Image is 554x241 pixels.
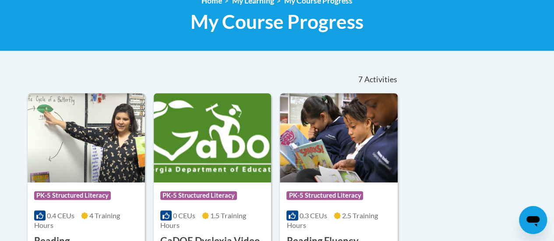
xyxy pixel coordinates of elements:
[160,191,237,200] span: PK-5 Structured Literacy
[47,211,74,220] span: 0.4 CEUs
[173,211,195,220] span: 0 CEUs
[300,211,327,220] span: 0.3 CEUs
[34,191,111,200] span: PK-5 Structured Literacy
[154,93,271,182] img: Course Logo
[358,75,363,84] span: 7
[519,206,547,234] iframe: Button to launch messaging window
[286,191,363,200] span: PK-5 Structured Literacy
[364,75,397,84] span: Activities
[191,10,363,33] span: My Course Progress
[28,93,145,182] img: Course Logo
[280,93,397,182] img: Course Logo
